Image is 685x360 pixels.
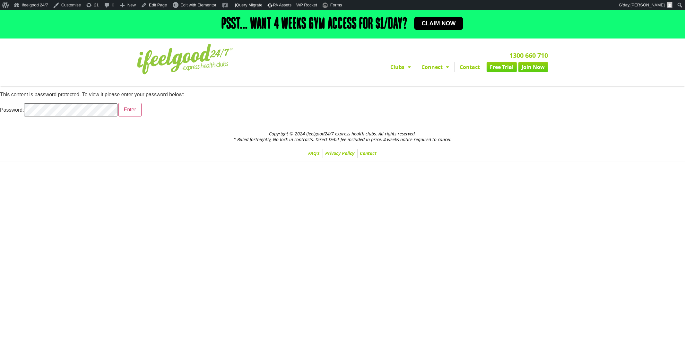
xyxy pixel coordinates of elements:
[455,62,485,72] a: Contact
[385,62,416,72] a: Clubs
[630,3,665,7] span: [PERSON_NAME]
[306,149,323,158] a: FAQ’s
[487,62,517,72] a: Free Trial
[323,149,357,158] a: Privacy Policy
[283,62,548,72] nav: Menu
[137,131,548,142] h2: Copyright © 2024 ifeelgood24/7 express health clubs. All rights reserved. * Billed fortnightly, N...
[137,149,548,158] nav: Menu
[509,51,548,60] a: 1300 660 710
[414,17,464,30] a: Claim now
[422,21,456,26] span: Claim now
[24,103,117,117] input: Password:
[416,62,454,72] a: Connect
[222,17,408,32] h2: Psst... Want 4 weeks gym access for $1/day?
[180,3,216,7] span: Edit with Elementor
[118,103,142,116] input: Enter
[518,62,548,72] a: Join Now
[358,149,379,158] a: Contact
